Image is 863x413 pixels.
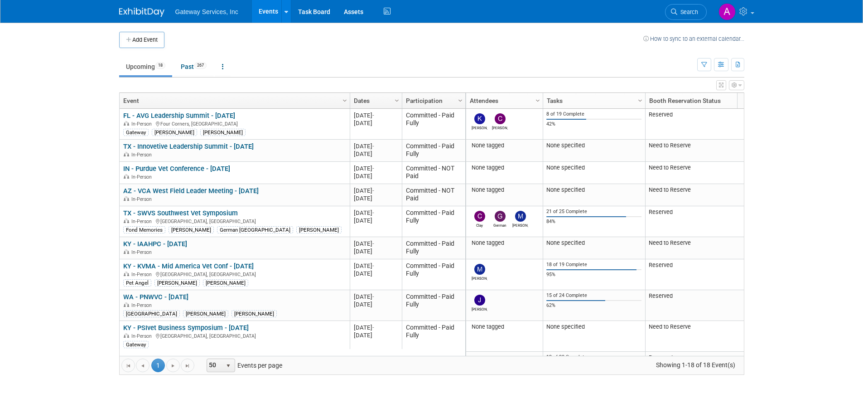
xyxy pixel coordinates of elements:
div: None tagged [469,323,539,330]
a: How to sync to an external calendar... [643,35,744,42]
span: In-Person [131,196,154,202]
img: Miranda Osborne [474,264,485,275]
span: - [372,262,374,269]
div: 8 of 19 Complete [546,111,641,117]
a: KY - IAAHPC - [DATE] [123,240,187,248]
td: Need to Reserve [645,237,786,259]
img: In-Person Event [124,121,129,126]
div: [PERSON_NAME] [296,226,342,233]
td: Reserved [645,352,786,383]
a: Past267 [174,58,213,75]
td: Committed - Paid Fully [402,206,465,237]
span: Column Settings [636,97,644,104]
span: - [372,293,374,300]
a: Upcoming18 [119,58,172,75]
div: [PERSON_NAME] [152,129,197,136]
div: Clay Cass [472,222,487,228]
span: - [372,324,374,331]
a: Participation [406,93,459,108]
div: Fond Memories [123,226,165,233]
a: TX - Innovetive Leadership Summit - [DATE] [123,142,254,151]
div: None tagged [469,142,539,149]
span: 18 [155,62,165,69]
span: - [372,112,374,119]
div: 21 of 25 Complete [546,209,641,215]
span: Go to the last page [184,362,191,369]
div: 12 of 28 Complete [546,354,641,360]
a: Search [665,4,707,20]
span: 267 [194,62,207,69]
div: [DATE] [354,293,398,301]
a: Dates [354,93,396,108]
img: ExhibitDay [119,8,164,17]
a: FL - AVG Leadership Summit - [DATE] [123,112,235,120]
a: KY - KVMA - Mid America Vet Conf - [DATE] [123,262,254,270]
td: Committed - Paid Fully [402,109,465,140]
div: [DATE] [354,240,398,248]
div: [DATE] [354,172,398,180]
img: German Delgadillo [495,211,506,222]
span: Go to the first page [125,362,132,369]
a: Go to the next page [166,359,180,372]
div: [PERSON_NAME] [200,129,246,136]
span: Column Settings [393,97,400,104]
img: In-Person Event [124,196,129,201]
div: Gateway [123,129,149,136]
span: Go to the previous page [139,362,146,369]
img: Mellisa Baker [515,211,526,222]
div: None tagged [469,164,539,171]
div: [GEOGRAPHIC_DATA], [GEOGRAPHIC_DATA] [123,270,346,278]
div: Gateway [123,341,149,348]
a: IN - Purdue Vet Conference - [DATE] [123,165,230,173]
span: Search [677,9,698,15]
img: In-Person Event [124,333,129,338]
a: Column Settings [340,93,350,107]
div: [DATE] [354,324,398,331]
div: [GEOGRAPHIC_DATA], [GEOGRAPHIC_DATA] [123,332,346,340]
div: [DATE] [354,119,398,127]
span: - [372,187,374,194]
a: WA - PNWVC - [DATE] [123,293,188,301]
div: [DATE] [354,112,398,119]
span: - [372,209,374,216]
a: Event [123,93,344,108]
td: Reserved [645,109,786,140]
a: Go to the last page [181,359,194,372]
div: [DATE] [354,270,398,277]
td: Committed - Paid Fully [402,140,465,162]
div: None specified [546,323,641,330]
div: 15 of 24 Complete [546,292,641,299]
div: Pet Angel [123,279,151,287]
div: None specified [546,164,641,171]
td: Need to Reserve [645,184,786,206]
td: Committed - Paid Fully [402,259,465,290]
img: Keith Ducharme [474,113,485,124]
td: Reserved [645,206,786,237]
span: Events per page [195,359,291,372]
span: - [372,240,374,247]
div: [DATE] [354,248,398,255]
div: Mellisa Baker [512,222,528,228]
div: [DATE] [354,301,398,308]
img: Alyson Evans [718,3,736,20]
div: [PERSON_NAME] [203,279,248,287]
div: German [GEOGRAPHIC_DATA] [217,226,293,233]
span: select [225,362,232,369]
a: AZ - VCA West Field Leader Meeting - [DATE] [123,187,259,195]
div: [DATE] [354,194,398,202]
td: Need to Reserve [645,140,786,162]
a: Column Settings [533,93,543,107]
div: None tagged [469,239,539,247]
span: In-Person [131,121,154,127]
div: 18 of 19 Complete [546,262,641,268]
a: Column Settings [635,93,645,107]
span: 50 [207,359,222,372]
div: Keith Ducharme [472,124,487,130]
div: [DATE] [354,142,398,150]
a: Column Settings [455,93,465,107]
span: 1 [151,359,165,372]
span: In-Person [131,219,154,224]
td: Committed - Paid Fully [402,237,465,259]
div: 95% [546,272,641,278]
div: Miranda Osborne [472,275,487,281]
